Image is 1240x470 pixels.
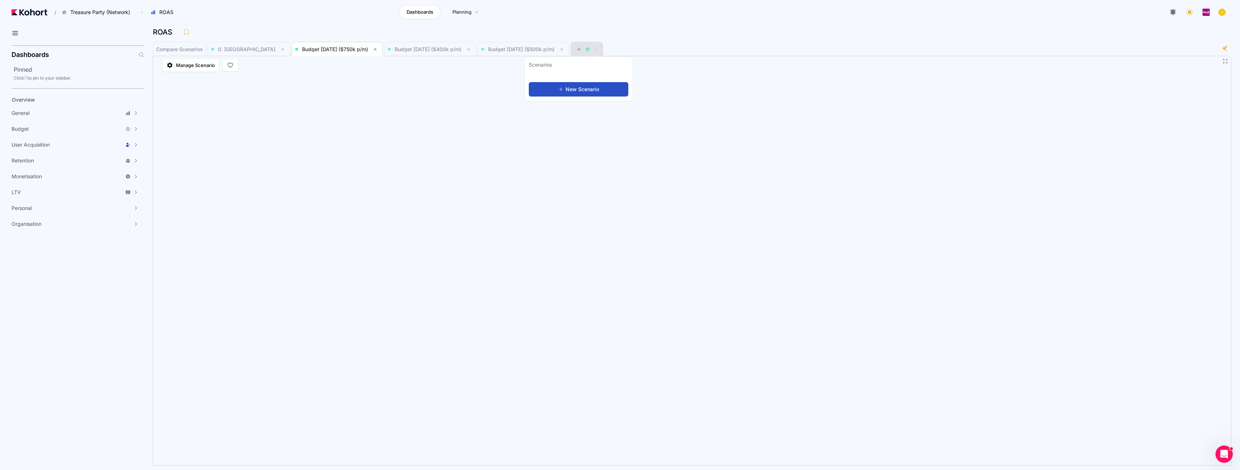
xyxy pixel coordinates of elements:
[12,97,35,103] span: Overview
[70,9,130,16] span: Treasure Party (Network)
[153,28,177,36] h3: ROAS
[58,6,138,18] button: Treasure Party (Network)
[529,82,628,97] button: New Scenario
[1215,446,1233,463] iframe: Intercom live chat
[12,173,42,180] span: Monetisation
[218,46,275,52] span: 0. [GEOGRAPHIC_DATA]
[395,46,461,52] span: Budget [DATE] ($400k p/m)
[407,9,433,16] span: Dashboards
[147,6,181,18] button: ROAS
[12,125,29,133] span: Budget
[12,141,50,148] span: User Acquisition
[1203,9,1210,16] img: logo_PlayQ_20230721100321046856.png
[1222,58,1228,64] button: Fullscreen
[566,86,599,93] span: New Scenario
[12,205,32,212] span: Personal
[529,61,552,70] h3: Scenarios
[12,109,30,117] span: General
[445,5,486,19] a: Planning
[156,47,203,52] span: Compare Scenarios
[9,94,132,105] a: Overview
[452,9,471,16] span: Planning
[399,5,440,19] a: Dashboards
[12,9,47,15] img: Kohort logo
[176,62,215,69] span: Manage Scenario
[302,46,368,52] span: Budget [DATE] ($750k p/m)
[14,65,144,74] h2: Pinned
[12,52,49,58] h2: Dashboards
[12,189,21,196] span: LTV
[488,46,554,52] span: Budget [DATE] ($500k p/m)
[159,9,173,16] span: ROAS
[49,9,56,16] span: /
[12,220,41,228] span: Organisation
[12,157,34,164] span: Retention
[162,58,220,72] a: Manage Scenario
[140,9,145,15] span: ›
[14,75,144,81] div: Click to pin to your sidebar.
